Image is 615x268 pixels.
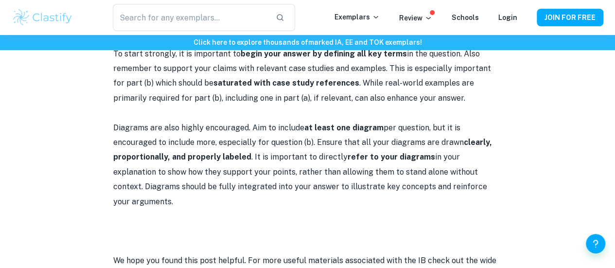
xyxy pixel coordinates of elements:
strong: begin your answer by defining all key terms [241,49,407,58]
strong: at least one diagram [304,123,384,132]
p: Exemplars [334,12,380,22]
button: Help and Feedback [586,234,605,253]
a: Login [498,14,517,21]
strong: saturated with case study references [213,78,359,88]
p: To start strongly, it is important to in the question. Also remember to support your claims with ... [113,47,502,106]
p: Diagrams are also highly encouraged. Aim to include per question, but it is encouraged to include... [113,121,502,209]
p: Review [399,13,432,23]
button: JOIN FOR FREE [537,9,603,26]
strong: refer to your diagrams [348,152,435,161]
img: Clastify logo [12,8,73,27]
h6: Click here to explore thousands of marked IA, EE and TOK exemplars ! [2,37,613,48]
a: Schools [452,14,479,21]
input: Search for any exemplars... [113,4,268,31]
